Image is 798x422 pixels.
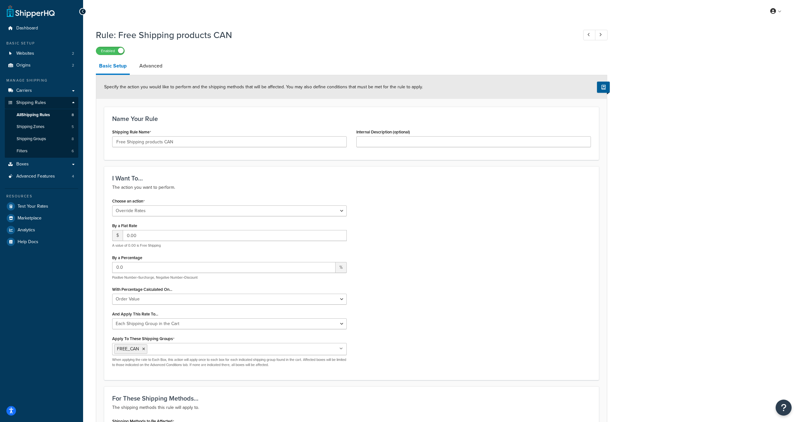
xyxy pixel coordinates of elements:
[16,88,32,93] span: Carriers
[5,97,78,158] li: Shipping Rules
[72,124,74,130] span: 5
[5,48,78,60] a: Websites2
[112,357,347,367] p: When applying the rate to Each Box, this action will apply once to each box for each indicated sh...
[18,216,42,221] span: Marketplace
[112,130,151,135] label: Shipping Rule Name
[112,223,137,228] label: By a Flat Rate
[5,212,78,224] a: Marketplace
[597,82,610,93] button: Show Help Docs
[5,145,78,157] a: Filters6
[5,224,78,236] a: Analytics
[112,243,347,248] p: A value of 0.00 is Free Shipping
[16,51,34,56] span: Websites
[356,130,410,134] label: Internal Description (optional)
[112,336,174,341] label: Apply To These Shipping Groups
[112,115,591,122] h3: Name Your Rule
[5,41,78,46] div: Basic Setup
[112,184,591,191] p: The action you want to perform.
[5,85,78,97] a: Carriers
[5,60,78,71] a: Origins2
[112,395,591,402] h3: For These Shipping Methods...
[17,148,27,154] span: Filters
[112,230,123,241] span: $
[5,201,78,212] a: Test Your Rates
[5,194,78,199] div: Resources
[5,109,78,121] a: AllShipping Rules8
[96,58,130,75] a: Basic Setup
[583,30,596,40] a: Previous Record
[5,145,78,157] li: Filters
[16,63,31,68] span: Origins
[16,26,38,31] span: Dashboard
[96,47,124,55] label: Enabled
[5,133,78,145] a: Shipping Groups8
[104,84,423,90] span: Specify the action you would like to perform and the shipping methods that will be affected. You ...
[17,124,44,130] span: Shipping Zones
[72,51,74,56] span: 2
[5,60,78,71] li: Origins
[17,112,50,118] span: All Shipping Rules
[18,204,48,209] span: Test Your Rates
[16,174,55,179] span: Advanced Features
[72,148,74,154] span: 6
[5,121,78,133] li: Shipping Zones
[72,112,74,118] span: 8
[5,22,78,34] a: Dashboard
[117,346,139,352] span: FREE_CAN
[5,236,78,248] a: Help Docs
[5,48,78,60] li: Websites
[18,239,38,245] span: Help Docs
[112,404,591,411] p: The shipping methods this rule will apply to.
[112,199,145,204] label: Choose an action
[16,100,46,106] span: Shipping Rules
[112,312,158,316] label: And Apply This Rate To...
[5,121,78,133] a: Shipping Zones5
[5,97,78,109] a: Shipping Rules
[72,136,74,142] span: 8
[136,58,166,74] a: Advanced
[112,175,591,182] h3: I Want To...
[96,29,571,41] h1: Rule: Free Shipping products CAN
[5,158,78,170] a: Boxes
[72,63,74,68] span: 2
[72,174,74,179] span: 4
[776,400,792,416] button: Open Resource Center
[112,255,142,260] label: By a Percentage
[112,287,172,292] label: With Percentage Calculated On...
[5,171,78,182] a: Advanced Features4
[17,136,46,142] span: Shipping Groups
[5,78,78,83] div: Manage Shipping
[18,227,35,233] span: Analytics
[5,171,78,182] li: Advanced Features
[5,133,78,145] li: Shipping Groups
[595,30,608,40] a: Next Record
[336,262,347,273] span: %
[16,162,29,167] span: Boxes
[112,275,347,280] p: Positive Number=Surcharge, Negative Number=Discount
